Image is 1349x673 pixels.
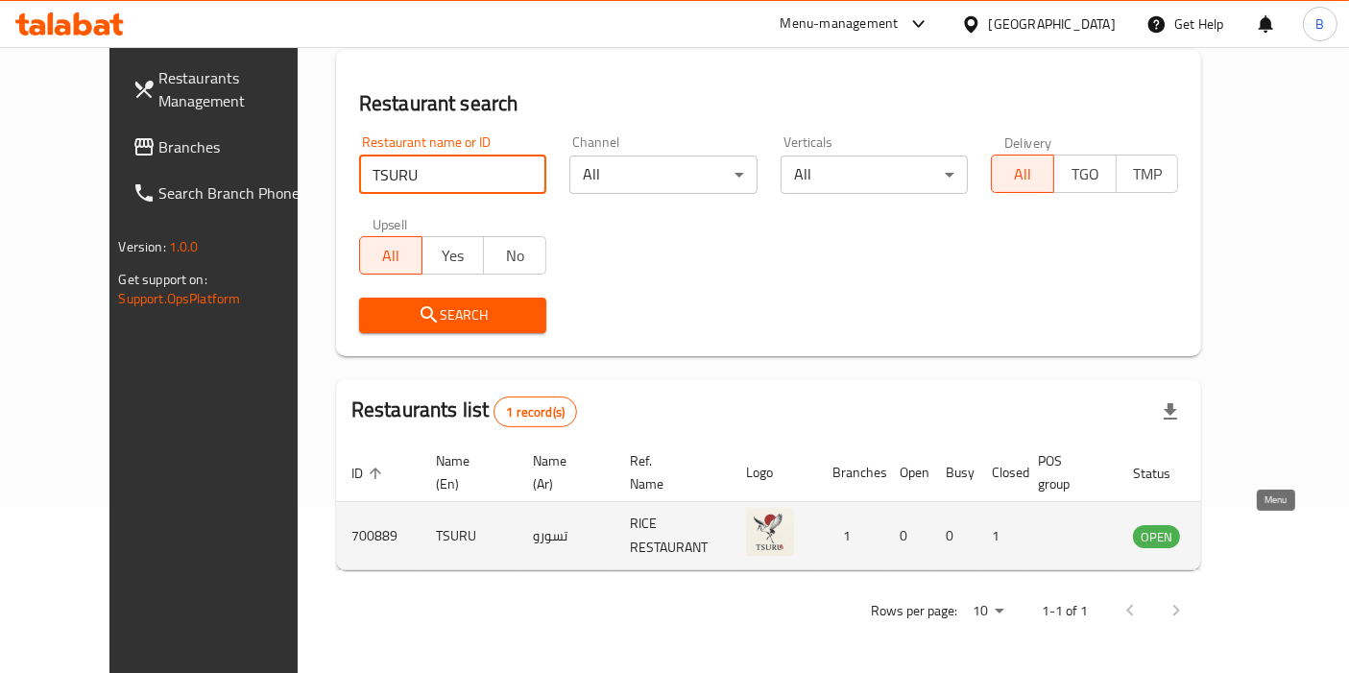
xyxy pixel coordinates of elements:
img: TSURU [746,508,794,556]
button: All [359,236,422,275]
span: 1 record(s) [494,403,576,421]
div: OPEN [1133,525,1180,548]
span: Version: [119,234,166,259]
span: OPEN [1133,526,1180,548]
div: All [781,156,968,194]
span: POS group [1038,449,1095,495]
th: Logo [731,444,817,502]
a: Branches [117,124,335,170]
span: 1.0.0 [169,234,199,259]
span: Name (En) [436,449,494,495]
div: Rows per page: [965,597,1011,626]
button: All [991,155,1054,193]
td: 1 [976,502,1023,570]
th: Closed [976,444,1023,502]
h2: Restaurant search [359,89,1179,118]
button: TGO [1053,155,1117,193]
span: All [1000,160,1047,188]
p: 1-1 of 1 [1042,599,1088,623]
a: Restaurants Management [117,55,335,124]
button: Yes [422,236,485,275]
div: Export file [1147,389,1193,435]
td: تسورو [518,502,614,570]
span: TMP [1124,160,1171,188]
a: Support.OpsPlatform [119,286,241,311]
span: Status [1133,462,1195,485]
span: No [492,242,539,270]
td: TSURU [421,502,518,570]
div: Total records count [494,397,577,427]
th: Branches [817,444,884,502]
div: All [569,156,757,194]
span: Search Branch Phone [159,181,320,204]
button: No [483,236,546,275]
td: 0 [930,502,976,570]
th: Open [884,444,930,502]
span: Ref. Name [630,449,708,495]
td: 1 [817,502,884,570]
h2: Restaurants list [351,396,577,427]
button: Search [359,298,546,333]
span: Branches [159,135,320,158]
th: Busy [930,444,976,502]
label: Delivery [1004,135,1052,149]
span: ID [351,462,388,485]
span: Yes [430,242,477,270]
span: Restaurants Management [159,66,320,112]
td: 700889 [336,502,421,570]
p: Rows per page: [871,599,957,623]
input: Search for restaurant name or ID.. [359,156,546,194]
div: [GEOGRAPHIC_DATA] [989,13,1116,35]
td: 0 [884,502,930,570]
span: All [368,242,415,270]
label: Upsell [373,217,408,230]
span: TGO [1062,160,1109,188]
span: B [1315,13,1324,35]
span: Search [374,303,531,327]
a: Search Branch Phone [117,170,335,216]
table: enhanced table [336,444,1285,570]
button: TMP [1116,155,1179,193]
td: RICE RESTAURANT [614,502,731,570]
div: Menu-management [781,12,899,36]
span: Name (Ar) [533,449,591,495]
span: Get support on: [119,267,207,292]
